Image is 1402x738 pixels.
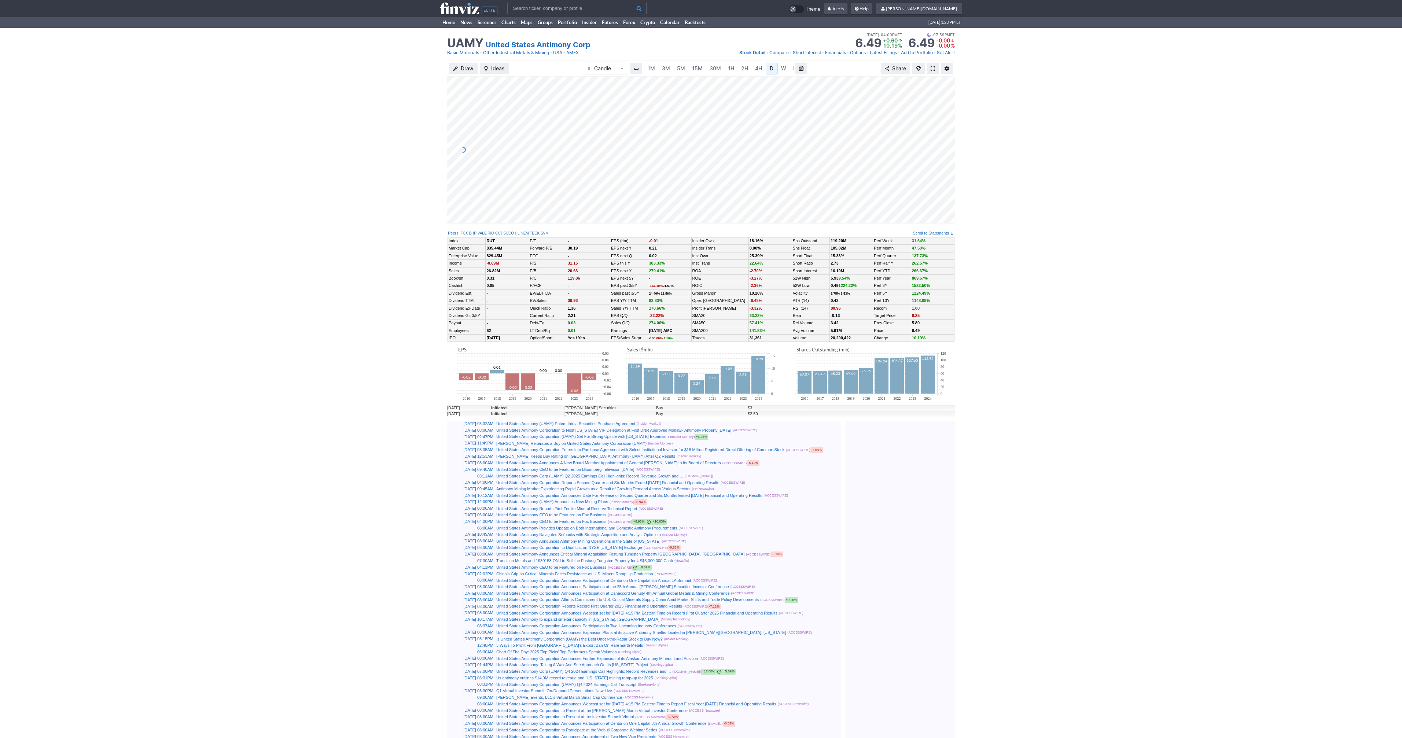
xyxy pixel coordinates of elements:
[766,63,777,74] a: D
[831,292,850,295] small: 8.75% 8.53%
[831,239,846,243] b: 119.20M
[883,43,898,49] span: 10.19
[496,539,660,543] a: United States Antimony Announces Antimony Mining Operations in the State of [US_STATE]
[486,276,494,280] b: 0.31
[496,467,634,472] a: United States Antimony CEO to be Featured on Bloomberg Television [DATE]
[610,282,648,289] td: EPS past 3/5Y
[568,239,569,243] b: -
[496,480,719,485] a: United States Antimony Corporation Reports Second Quarter and Six Months Ended [DATE] Financial a...
[555,17,579,28] a: Portfolio
[447,417,698,421] img: nic2x2.gif
[594,65,617,72] span: Candle
[649,292,671,295] small: 24.46% 12.56%
[691,267,748,274] td: ROA
[530,231,540,236] a: TECK
[649,336,663,340] span: -100.00%
[691,274,748,282] td: ROE
[792,305,829,312] td: RSI (14)
[662,65,670,71] span: 3M
[461,65,474,72] span: Draw
[793,261,813,265] a: Short Ratio
[831,269,844,273] a: 16.10M
[440,17,458,28] a: Home
[792,289,829,297] td: Volatility
[486,254,502,258] b: 829.45M
[912,261,928,265] span: 262.57%
[789,5,820,13] a: Theme
[583,63,628,74] button: Chart Type
[529,289,567,297] td: EV/EBITDA
[873,282,911,289] td: Perf 3Y
[913,231,954,235] a: Scroll to Statements
[568,306,575,310] b: 1.36
[649,284,663,288] span: -144.10%
[725,63,737,74] a: 1H
[579,17,599,28] a: Insider
[496,689,612,693] a: Q1 Virtual Investor Summit: On-Demand Presentations Now Live
[496,695,622,700] a: [PERSON_NAME] Events, LLC's Virtual March Small-Cap Conference
[469,231,476,236] a: BHP
[496,545,642,550] a: United States Antimony Corporation to Dual List on NYSE [US_STATE] Exchange
[750,261,763,265] span: 22.64%
[691,312,748,319] td: SMA20
[793,269,817,273] a: Short Interest
[898,49,900,56] span: •
[566,49,579,56] a: AMEX
[839,283,857,288] span: 1224.22%
[529,237,567,245] td: P/E
[831,254,844,258] a: 15.33%
[496,532,661,537] a: United States Antimony Navigates Setbacks with Strategic Acquisition and Analyst Optimism
[706,63,724,74] a: 30M
[750,306,762,310] span: -3.32%
[520,231,529,236] a: NEM
[610,260,648,267] td: EPS this Y
[739,49,765,56] a: Stock Detail
[912,313,920,318] a: 6.25
[483,49,549,56] a: Other Industrial Metals & Mining
[649,284,674,288] small: 21.57%
[874,306,887,310] a: Recom
[649,239,658,243] span: -0.01
[912,276,928,280] span: 869.67%
[486,298,488,303] b: -
[529,245,567,252] td: Forward P/E
[507,3,647,14] input: Search ticker, company or profile
[496,728,657,732] a: United States Antimony Corporation to Participate at the Webull Corporate Webinar Series
[610,312,648,319] td: EPS Q/Q
[610,252,648,259] td: EPS next Q
[496,584,729,589] a: United States Antimony Corporation Announces Participation at the 25th Annual [PERSON_NAME] Secur...
[496,715,634,719] a: United States Antimony Corporation to Present at the Investor Summit Virtual
[755,65,762,71] span: 4H
[486,283,494,288] b: 0.05
[941,63,953,74] button: Chart Settings
[496,421,635,426] a: United States Antimony (UAMY) Enters Into a Securities Purchase Agreement
[550,49,552,56] span: •
[649,328,672,333] b: [DATE] AMC
[839,276,850,280] span: 9.54%
[448,260,486,267] td: Income
[496,708,688,713] a: United States Antimony Corporation to Present at the [PERSON_NAME] March Virtual Investor Conference
[873,289,911,297] td: Perf 5Y
[750,283,762,288] span: -2.36%
[487,231,494,236] a: RIO
[448,289,486,297] td: Dividend Est.
[912,254,928,258] span: 137.73%
[741,65,748,71] span: 2H
[496,558,673,563] a: Transition Metals and 1930153 ON Ltd Sell the Fostung Tungsten Property for US$5,000,000 Cash
[831,246,846,250] b: 105.02M
[611,328,627,333] a: Earnings
[691,282,748,289] td: ROIC
[496,461,721,465] a: United States Antimony Announces A New Board Member Appointment of General [PERSON_NAME] to Its B...
[792,274,829,282] td: 52W High
[936,37,950,44] span: -0.00009965896606445312
[529,274,567,282] td: P/C
[496,676,653,680] a: Us antimony outlines $14.9M record revenue and [US_STATE] mining ramp-up for 2025
[792,245,829,252] td: Shs Float
[892,65,906,72] span: Share
[831,283,857,288] b: 0.49
[936,43,950,49] span: -0.001535577343281247
[447,402,698,405] img: nic2x2.gif
[496,565,606,569] a: United States Antimony CEO to be Featured on Fox Business
[630,63,642,74] button: Interval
